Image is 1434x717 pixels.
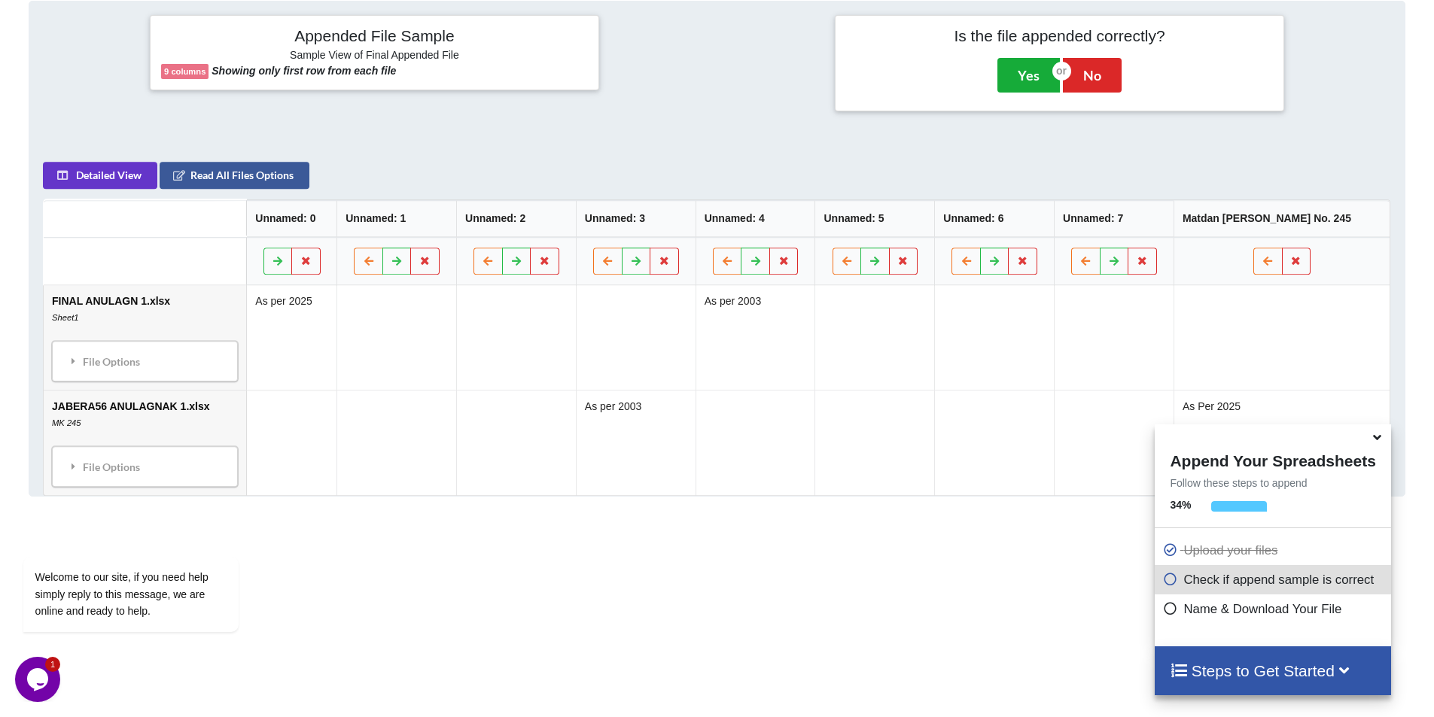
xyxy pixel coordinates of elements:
p: Name & Download Your File [1162,600,1387,618]
button: Yes [997,58,1060,93]
th: Unnamed: 5 [815,200,935,237]
p: Follow these steps to append [1155,475,1390,491]
b: 9 columns [164,67,206,76]
th: Matdan [PERSON_NAME] No. 245 [1174,200,1390,237]
th: Unnamed: 4 [696,200,815,237]
th: Unnamed: 1 [337,200,457,237]
th: Unnamed: 6 [935,200,1055,237]
button: Detailed View [43,162,157,189]
iframe: chat widget [15,421,286,649]
th: Unnamed: 7 [1054,200,1174,237]
td: As per 2025 [247,285,337,390]
h4: Is the file appended correctly? [846,26,1273,45]
th: Unnamed: 0 [247,200,337,237]
button: No [1063,58,1122,93]
p: Check if append sample is correct [1162,570,1387,589]
td: As per 2003 [696,285,815,390]
td: JABERA56 ANULAGNAK 1.xlsx [44,390,246,495]
th: Unnamed: 3 [576,200,696,237]
i: MK 245 [52,418,81,427]
div: File Options [56,345,233,377]
td: FINAL ANULAGN 1.xlsx [44,285,246,390]
p: Upload your files [1162,541,1387,560]
button: Read All Files Options [160,162,309,189]
h4: Appended File Sample [161,26,588,47]
h4: Steps to Get Started [1170,661,1375,680]
iframe: chat widget [15,657,63,702]
b: Showing only first row from each file [212,65,396,77]
td: As Per 2025 [1174,390,1390,495]
td: As per 2003 [576,390,696,495]
h6: Sample View of Final Appended File [161,49,588,64]
i: Sheet1 [52,313,78,322]
b: 34 % [1170,499,1191,511]
th: Unnamed: 2 [456,200,576,237]
h4: Append Your Spreadsheets [1155,448,1390,470]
